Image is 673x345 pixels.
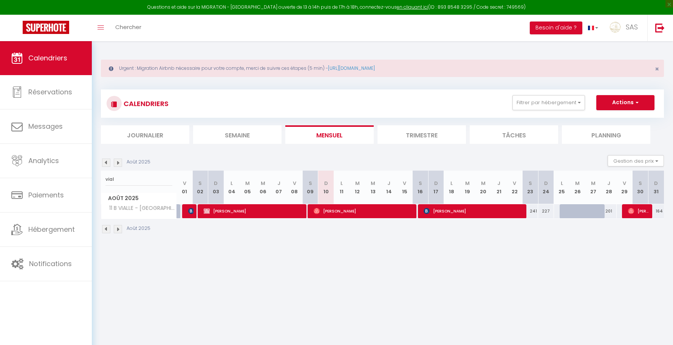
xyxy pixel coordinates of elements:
[355,180,360,187] abbr: M
[204,204,304,218] span: [PERSON_NAME]
[350,171,365,204] th: 12
[183,180,186,187] abbr: V
[224,171,240,204] th: 04
[261,180,265,187] abbr: M
[561,180,563,187] abbr: L
[604,15,647,41] a: ... SAS
[626,22,638,32] span: SAS
[641,313,673,345] iframe: LiveChat chat widget
[428,171,444,204] th: 17
[115,23,141,31] span: Chercher
[285,125,374,144] li: Mensuel
[491,171,507,204] th: 21
[324,180,328,187] abbr: D
[470,125,558,144] li: Tâches
[318,171,334,204] th: 10
[655,23,665,32] img: logout
[623,180,626,187] abbr: V
[465,180,470,187] abbr: M
[287,171,303,204] th: 08
[648,171,664,204] th: 31
[475,171,491,204] th: 20
[177,171,193,204] th: 01
[608,155,664,166] button: Gestion des prix
[198,180,202,187] abbr: S
[655,64,659,74] span: ×
[655,66,659,72] button: Close
[105,172,172,186] input: Rechercher un logement...
[29,259,72,268] span: Notifications
[569,171,585,204] th: 26
[231,180,233,187] abbr: L
[607,180,610,187] abbr: J
[28,122,63,131] span: Messages
[397,4,428,10] a: en cliquant ici
[481,180,486,187] abbr: M
[538,171,554,204] th: 24
[544,180,548,187] abbr: D
[591,180,596,187] abbr: M
[255,171,271,204] th: 06
[529,180,532,187] abbr: S
[271,171,287,204] th: 07
[28,53,67,63] span: Calendriers
[530,22,582,34] button: Besoin d'aide ?
[523,171,538,204] th: 23
[192,171,208,204] th: 02
[309,180,312,187] abbr: S
[245,180,250,187] abbr: M
[397,171,413,204] th: 15
[450,180,453,187] abbr: L
[381,171,397,204] th: 14
[365,171,381,204] th: 13
[193,125,282,144] li: Semaine
[314,204,414,218] span: [PERSON_NAME]
[639,180,642,187] abbr: S
[240,171,255,204] th: 05
[387,180,390,187] abbr: J
[340,180,343,187] abbr: L
[101,125,189,144] li: Journalier
[633,171,648,204] th: 30
[523,204,538,218] div: 241
[610,22,621,33] img: ...
[188,204,193,218] span: [PERSON_NAME]
[648,204,664,218] div: 164
[412,171,428,204] th: 16
[127,225,150,232] p: Août 2025
[127,159,150,166] p: Août 2025
[110,15,147,41] a: Chercher
[419,180,422,187] abbr: S
[617,171,633,204] th: 29
[562,125,650,144] li: Planning
[334,171,350,204] th: 11
[575,180,580,187] abbr: M
[28,156,59,165] span: Analytics
[444,171,460,204] th: 18
[277,180,280,187] abbr: J
[28,190,64,200] span: Paiements
[101,60,664,77] div: Urgent : Migration Airbnb nécessaire pour votre compte, merci de suivre ces étapes (5 min) -
[507,171,523,204] th: 22
[538,204,554,218] div: 227
[371,180,375,187] abbr: M
[293,180,296,187] abbr: V
[596,95,654,110] button: Actions
[459,171,475,204] th: 19
[101,193,176,204] span: Août 2025
[554,171,570,204] th: 25
[102,204,178,213] span: 11 B VIALLE - [GEOGRAPHIC_DATA]
[497,180,500,187] abbr: J
[208,171,224,204] th: 03
[403,180,406,187] abbr: V
[122,95,169,112] h3: CALENDRIERS
[628,204,649,218] span: [PERSON_NAME]
[214,180,218,187] abbr: D
[654,180,658,187] abbr: D
[601,204,617,218] div: 201
[513,180,516,187] abbr: V
[434,180,438,187] abbr: D
[23,21,69,34] img: Super Booking
[377,125,466,144] li: Trimestre
[601,171,617,204] th: 28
